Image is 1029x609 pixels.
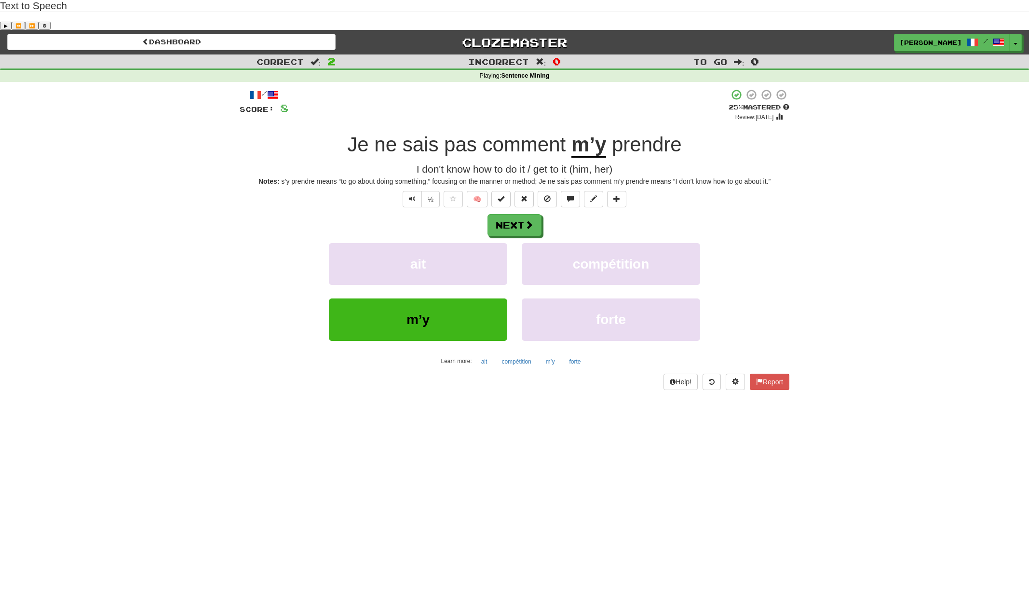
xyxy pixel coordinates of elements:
span: Je [347,133,368,156]
button: m’y [329,298,507,340]
button: compétition [496,354,536,369]
button: Ignore sentence (alt+i) [538,191,557,207]
span: m’y [406,312,430,327]
span: 8 [280,102,288,114]
span: pas [444,133,477,156]
span: sais [403,133,439,156]
span: 0 [751,55,759,67]
button: Next [487,214,542,236]
button: forte [522,298,700,340]
span: : [311,58,321,66]
span: Correct [257,57,304,67]
a: [PERSON_NAME] / [894,34,1010,51]
span: / [983,38,988,44]
button: Favorite sentence (alt+f) [444,191,463,207]
div: Text-to-speech controls [401,191,440,207]
button: 🧠 [467,191,487,207]
button: compétition [522,243,700,285]
span: : [536,58,546,66]
button: ait [329,243,507,285]
span: 2 [327,55,336,67]
button: Report [750,374,789,390]
button: Reset to 0% Mastered (alt+r) [514,191,534,207]
small: Learn more: [441,358,472,365]
button: m’y [541,354,560,369]
span: compétition [573,257,650,271]
button: ½ [421,191,440,207]
button: Settings [39,22,51,30]
span: forte [596,312,626,327]
span: prendre [612,133,682,156]
span: 0 [553,55,561,67]
button: Edit sentence (alt+d) [584,191,603,207]
a: Dashboard [7,34,336,50]
div: Mastered [729,103,789,112]
button: Round history (alt+y) [703,374,721,390]
strong: Sentence Mining [501,72,549,79]
button: Previous [12,22,25,30]
button: Help! [663,374,698,390]
span: : [734,58,745,66]
button: forte [564,354,586,369]
button: Set this sentence to 100% Mastered (alt+m) [491,191,511,207]
span: [PERSON_NAME] [899,38,962,47]
div: s’y prendre means “to go about doing something,” focusing on the manner or method; Je ne sais pas... [240,176,789,186]
span: Score: [240,105,274,113]
a: Clozemaster [350,34,678,51]
span: comment [482,133,566,156]
div: / [240,89,288,101]
button: Add to collection (alt+a) [607,191,626,207]
div: I don't know how to do it / get to it (him, her) [240,162,789,176]
u: m’y [571,133,606,158]
button: ait [476,354,493,369]
span: To go [693,57,727,67]
span: Incorrect [468,57,529,67]
button: Play sentence audio (ctl+space) [403,191,422,207]
span: 25 % [729,103,743,111]
small: Review: [DATE] [735,114,774,121]
button: Discuss sentence (alt+u) [561,191,580,207]
button: Forward [25,22,39,30]
strong: Notes: [258,177,280,185]
span: ne [374,133,397,156]
span: ait [410,257,426,271]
